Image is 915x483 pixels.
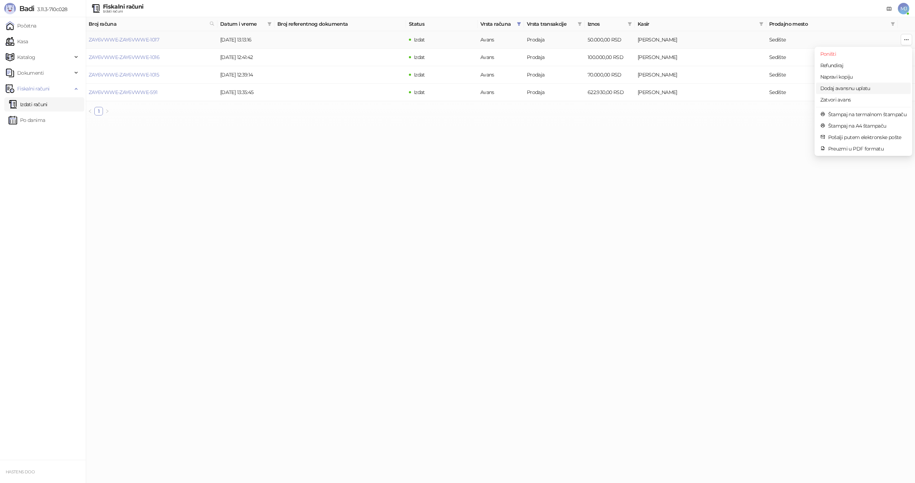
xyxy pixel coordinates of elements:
td: Sedište [766,31,898,49]
th: Vrsta transakcije [524,17,585,31]
span: Dodaj avansnu uplatu [820,84,906,92]
small: HASTENS DOO [6,469,35,474]
span: filter [576,19,583,29]
span: Izdat [414,36,425,43]
td: Sedište [766,66,898,84]
li: Sledeća strana [103,107,112,115]
span: filter [628,22,632,26]
a: ZAY6VWWE-ZAY6VWWE-1015 [89,72,159,78]
td: Prodaja [524,49,585,66]
td: 70.000,00 RSD [585,66,635,84]
a: 1 [95,107,103,115]
span: Broj računa [89,20,207,28]
td: 100.000,00 RSD [585,49,635,66]
td: Avans [478,49,524,66]
td: Prodaja [524,31,585,49]
td: Prodaja [524,66,585,84]
span: filter [889,19,896,29]
span: filter [267,22,272,26]
span: left [88,109,92,113]
td: Avans [478,31,524,49]
span: Preuzmi u PDF formatu [828,145,906,153]
td: Prodaja [524,84,585,101]
span: filter [759,22,763,26]
td: [DATE] 12:41:42 [217,49,274,66]
span: Vrsta transakcije [527,20,575,28]
th: Status [406,17,478,31]
span: 3.11.3-710c028 [34,6,67,13]
a: ZAY6VWWE-ZAY6VWWE-1016 [89,54,159,60]
td: Miloš Jovović [635,66,766,84]
span: filter [266,19,273,29]
div: Izdati računi [103,10,143,13]
span: MJ [898,3,909,14]
span: Iznos [588,20,625,28]
td: Sedište [766,84,898,101]
td: Avans [478,84,524,101]
div: Fiskalni računi [103,4,143,10]
span: filter [758,19,765,29]
span: Poništi [820,50,906,58]
span: right [105,109,109,113]
th: Broj referentnog dokumenta [274,17,406,31]
span: Izdat [414,89,425,95]
span: Fiskalni računi [17,82,49,96]
a: Kasa [6,34,28,49]
button: right [103,107,112,115]
td: ZAY6VWWE-ZAY6VWWE-1016 [86,49,217,66]
span: filter [578,22,582,26]
th: Kasir [635,17,766,31]
a: Dokumentacija [884,3,895,14]
a: Po danima [9,113,45,127]
td: [DATE] 12:39:14 [217,66,274,84]
td: ZAY6VWWE-ZAY6VWWE-1017 [86,31,217,49]
th: Broj računa [86,17,217,31]
td: Miloš Jovović [635,49,766,66]
td: Avans [478,66,524,84]
td: ZAY6VWWE-ZAY6VWWE-591 [86,84,217,101]
a: Početna [6,19,36,33]
td: Miloš Jovović [635,31,766,49]
span: Izdat [414,72,425,78]
span: Vrsta računa [480,20,514,28]
span: Zatvori avans [820,96,906,104]
td: [DATE] 13:13:16 [217,31,274,49]
span: Kasir [638,20,756,28]
td: 622.930,00 RSD [585,84,635,101]
td: Sedište [766,49,898,66]
span: Katalog [17,50,35,64]
span: Štampaj na A4 štampaču [828,122,906,130]
td: 50.000,00 RSD [585,31,635,49]
button: left [86,107,94,115]
th: Vrsta računa [478,17,524,31]
a: Izdati računi [9,97,48,112]
th: Prodajno mesto [766,17,898,31]
span: filter [891,22,895,26]
span: filter [515,19,523,29]
span: Dokumenti [17,66,44,80]
td: Miloš Jovović [635,84,766,101]
span: Badi [19,4,34,13]
span: filter [517,22,521,26]
span: Napravi kopiju [820,73,906,81]
a: ZAY6VWWE-ZAY6VWWE-1017 [89,36,159,43]
span: Izdat [414,54,425,60]
a: ZAY6VWWE-ZAY6VWWE-591 [89,89,158,95]
span: Datum i vreme [220,20,264,28]
td: ZAY6VWWE-ZAY6VWWE-1015 [86,66,217,84]
td: [DATE] 13:35:45 [217,84,274,101]
img: Logo [4,3,16,14]
span: filter [626,19,633,29]
span: Prodajno mesto [769,20,888,28]
span: Pošalji putem elektronske pošte [828,133,906,141]
span: Refundiraj [820,61,906,69]
li: Prethodna strana [86,107,94,115]
li: 1 [94,107,103,115]
span: Štampaj na termalnom štampaču [828,110,906,118]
